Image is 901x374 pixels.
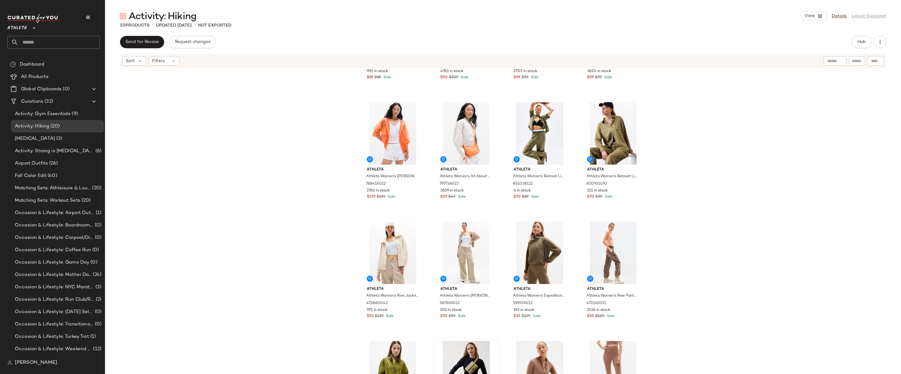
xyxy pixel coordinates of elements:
img: svg%3e [7,360,12,365]
span: $29 [440,194,447,200]
img: svg%3e [120,13,126,19]
div: Products [120,22,150,29]
span: $69 [367,75,373,80]
span: $35 [514,314,520,319]
span: 4763 in stock [440,69,463,74]
span: (20) [49,123,60,130]
span: Activity: Hiking [129,11,197,23]
span: $70 [587,194,594,200]
span: (3) [55,135,62,142]
span: Athleta Women's Expedition Packable Popover Clay Size XXS [513,293,565,299]
span: Sale [457,195,466,199]
span: 768455012 [366,181,386,187]
span: 2702 in stock [514,69,537,74]
span: $109 [449,75,458,80]
span: $70 [514,194,521,200]
span: Athleta Women's [PERSON_NAME] Jacket Papaya Size XS [366,174,418,179]
span: Athleta [587,167,639,173]
span: (6) [94,148,101,155]
span: Occasion & Lifestyle: Mother Daughter Moves [15,271,91,278]
span: • [194,22,196,29]
span: Sale [382,75,391,80]
span: Global Clipboards [21,86,61,93]
span: [PERSON_NAME] [15,359,57,367]
span: Occasion & Lifestyle: Run Club/RunTok Faves [15,296,95,303]
span: Occasion & Lifestyle: [DATE] Self Care/Lounge [15,308,94,316]
span: 20 [120,23,125,28]
button: View [801,11,827,21]
span: Athleta Women's Retreat Linen Top Olive Branch Size XXS [586,174,639,179]
span: Athleta Women's [PERSON_NAME] Mid Rise Pant Ecru Size XS [440,293,492,299]
span: (26) [48,160,58,167]
span: (1) [89,333,96,340]
span: (32) [43,98,53,105]
span: Sale [606,314,615,318]
span: $99 [587,75,594,80]
span: 851038122 [513,181,533,187]
span: 472880042 [366,301,388,306]
span: $99 [449,314,455,319]
span: (24) [91,271,101,278]
span: Matching Sets: Athleisure & Lounge Sets [15,185,91,192]
span: $129 [522,314,530,319]
img: cn59401743.jpg [509,221,571,284]
span: (1) [95,209,101,217]
span: Airport Outfits [15,160,48,167]
span: Athleta Women's Retreat Linen High Rise Wide Leg Pant Olive Branch Plus Size 2X [513,174,565,179]
span: • [152,22,154,29]
span: (20) [91,185,101,192]
img: cn60111854.jpg [362,102,424,165]
span: Occasion & Lifestyle: Game Day [15,259,89,266]
span: Occasion & Lifestyle: NYC Marathon [15,284,94,291]
span: $89 [522,194,529,200]
span: $99 [595,194,602,200]
span: (3) [94,284,101,291]
span: (12) [92,346,101,353]
span: Sale [530,195,539,199]
span: Athleta Women's Rise Pant Clay Size XXS [586,293,639,299]
p: Not Exported [198,22,231,29]
span: Occasion & Lifestyle: Transitional Styles [15,321,94,328]
span: 587869012 [440,301,460,306]
span: Sort [126,58,135,64]
span: Athleta [587,286,639,292]
span: Occasion & Lifestyle: Carpool/Drop Off Looks/Mom Moves [15,234,94,241]
span: Sale [530,75,539,80]
span: (2) [95,296,101,303]
span: 797736022 [440,181,459,187]
span: Athleta [7,21,27,32]
img: cn59823639.jpg [509,102,571,165]
span: Occasion & Lifestyle: Boardroom to Barre [15,222,94,229]
span: Activity: Strong is [MEDICAL_DATA] [15,148,94,155]
span: 193 in stock [514,307,534,313]
span: Athleta [514,286,566,292]
span: Athleta [514,167,566,173]
span: (0) [94,321,101,328]
span: 850931092 [586,181,607,187]
span: (20) [80,197,91,204]
span: 472261032 [586,301,606,306]
p: updated [DATE] [156,22,192,29]
span: (9) [70,110,78,118]
span: Request changes [174,40,210,45]
span: Sale [457,314,466,318]
span: 992 in stock [367,69,388,74]
span: 553 in stock [440,307,462,313]
span: All Products [21,73,49,80]
span: Sale [459,75,468,80]
span: Sale [385,314,394,318]
span: $69 [374,75,381,80]
span: $99 [595,75,602,80]
span: 2763 in stock [367,188,390,194]
span: Athleta [367,167,419,173]
span: $139 [367,194,375,200]
span: Fall Color Edit [15,172,46,179]
span: $55 [587,314,594,319]
span: Filters [152,58,165,64]
span: (0) [94,234,101,241]
span: (0) [89,259,97,266]
button: Send for Review [120,36,164,48]
img: cn59823678.jpg [582,102,644,165]
span: Matching Sets: Workout Sets [15,197,80,204]
button: Request changes [169,36,215,48]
